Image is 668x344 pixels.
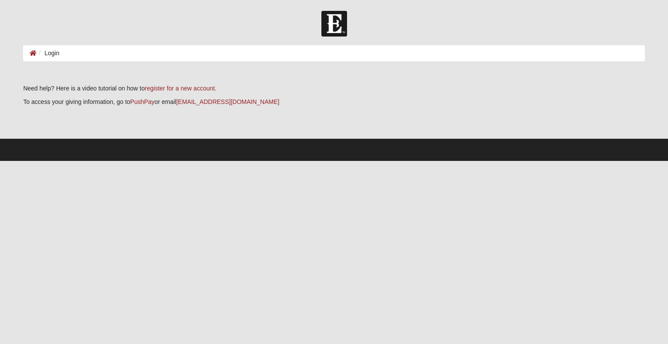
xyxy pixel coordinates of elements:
[23,97,645,107] p: To access your giving information, go to or email
[23,84,645,93] p: Need help? Here is a video tutorial on how to .
[145,85,215,92] a: register for a new account
[37,49,59,58] li: Login
[321,11,347,37] img: Church of Eleven22 Logo
[130,98,154,105] a: PushPay
[176,98,279,105] a: [EMAIL_ADDRESS][DOMAIN_NAME]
